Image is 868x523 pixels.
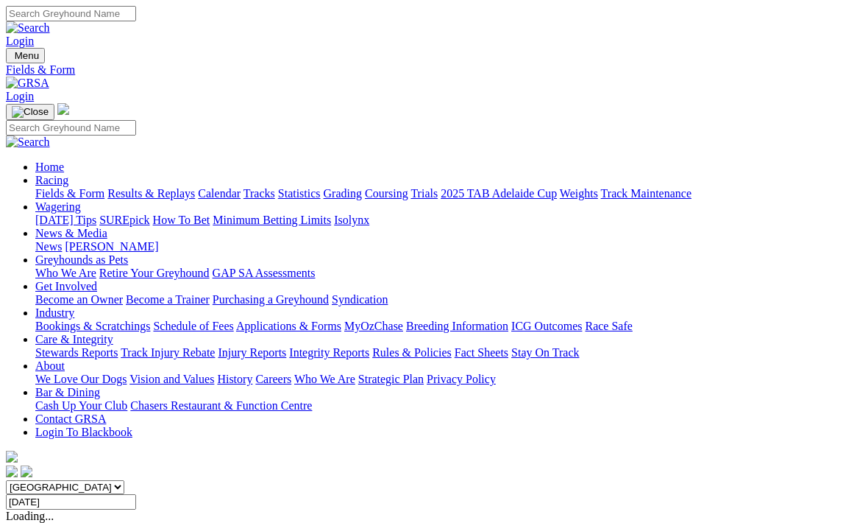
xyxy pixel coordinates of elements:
[35,240,862,253] div: News & Media
[35,174,68,186] a: Racing
[35,293,123,306] a: Become an Owner
[153,214,210,226] a: How To Bet
[278,187,321,200] a: Statistics
[236,320,341,332] a: Applications & Forms
[35,214,862,227] div: Wagering
[65,240,158,253] a: [PERSON_NAME]
[6,90,34,102] a: Login
[15,50,39,61] span: Menu
[35,240,62,253] a: News
[35,359,65,372] a: About
[198,187,241,200] a: Calendar
[6,48,45,63] button: Toggle navigation
[218,346,286,359] a: Injury Reports
[255,373,291,385] a: Careers
[35,267,862,280] div: Greyhounds as Pets
[35,346,118,359] a: Stewards Reports
[213,293,329,306] a: Purchasing a Greyhound
[35,187,862,200] div: Racing
[294,373,355,385] a: Who We Are
[560,187,598,200] a: Weights
[358,373,424,385] a: Strategic Plan
[35,399,862,413] div: Bar & Dining
[57,103,69,115] img: logo-grsa-white.png
[35,320,150,332] a: Bookings & Scratchings
[344,320,403,332] a: MyOzChase
[35,200,81,213] a: Wagering
[511,346,579,359] a: Stay On Track
[365,187,408,200] a: Coursing
[121,346,215,359] a: Track Injury Rebate
[35,253,128,266] a: Greyhounds as Pets
[324,187,362,200] a: Grading
[126,293,210,306] a: Become a Trainer
[6,6,136,21] input: Search
[372,346,452,359] a: Rules & Policies
[6,466,18,477] img: facebook.svg
[35,373,862,386] div: About
[455,346,508,359] a: Fact Sheets
[35,187,104,200] a: Fields & Form
[35,426,132,438] a: Login To Blackbook
[35,386,100,399] a: Bar & Dining
[35,306,74,319] a: Industry
[130,399,312,412] a: Chasers Restaurant & Function Centre
[334,214,369,226] a: Isolynx
[6,35,34,47] a: Login
[35,373,127,385] a: We Love Our Dogs
[511,320,582,332] a: ICG Outcomes
[601,187,691,200] a: Track Maintenance
[6,21,50,35] img: Search
[35,161,64,173] a: Home
[427,373,496,385] a: Privacy Policy
[289,346,369,359] a: Integrity Reports
[12,106,49,118] img: Close
[21,466,32,477] img: twitter.svg
[35,227,107,239] a: News & Media
[99,267,210,279] a: Retire Your Greyhound
[585,320,632,332] a: Race Safe
[6,451,18,463] img: logo-grsa-white.png
[213,214,331,226] a: Minimum Betting Limits
[6,104,54,120] button: Toggle navigation
[213,267,316,279] a: GAP SA Assessments
[6,494,136,510] input: Select date
[35,399,127,412] a: Cash Up Your Club
[129,373,214,385] a: Vision and Values
[35,333,113,345] a: Care & Integrity
[35,413,106,425] a: Contact GRSA
[35,320,862,333] div: Industry
[441,187,557,200] a: 2025 TAB Adelaide Cup
[410,187,438,200] a: Trials
[6,77,49,90] img: GRSA
[332,293,388,306] a: Syndication
[107,187,195,200] a: Results & Replays
[406,320,508,332] a: Breeding Information
[6,120,136,136] input: Search
[35,346,862,359] div: Care & Integrity
[6,510,54,522] span: Loading...
[217,373,252,385] a: History
[35,280,97,292] a: Get Involved
[153,320,233,332] a: Schedule of Fees
[35,293,862,306] div: Get Involved
[35,267,96,279] a: Who We Are
[99,214,149,226] a: SUREpick
[243,187,275,200] a: Tracks
[35,214,96,226] a: [DATE] Tips
[6,63,862,77] a: Fields & Form
[6,136,50,149] img: Search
